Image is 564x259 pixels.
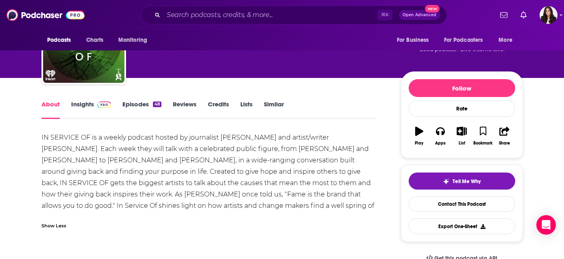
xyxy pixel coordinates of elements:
[494,121,515,151] button: Share
[540,6,557,24] span: Logged in as RebeccaShapiro
[47,35,71,46] span: Podcasts
[264,100,284,119] a: Similar
[153,101,161,107] div: 48
[540,6,557,24] button: Show profile menu
[425,5,440,13] span: New
[391,32,439,48] button: open menu
[163,9,377,22] input: Search podcasts, credits, & more...
[71,100,111,119] a: InsightsPodchaser Pro
[443,178,449,185] img: tell me why sparkle
[473,141,492,146] div: Bookmark
[41,32,82,48] button: open menu
[41,132,377,223] div: IN SERVICE OF is a weekly podcast hosted by journalist [PERSON_NAME] and artist/writer [PERSON_NA...
[97,101,111,108] img: Podchaser Pro
[415,141,423,146] div: Play
[399,10,440,20] button: Open AdvancedNew
[122,100,161,119] a: Episodes48
[540,6,557,24] img: User Profile
[499,35,512,46] span: More
[397,35,429,46] span: For Business
[444,35,483,46] span: For Podcasters
[430,121,451,151] button: Apps
[409,196,515,212] a: Contact This Podcast
[173,100,196,119] a: Reviews
[409,218,515,234] button: Export One-Sheet
[473,121,494,151] button: Bookmark
[81,32,109,48] a: Charts
[208,100,229,119] a: Credits
[86,35,104,46] span: Charts
[517,8,530,22] a: Show notifications dropdown
[377,10,392,20] span: ⌘ K
[409,79,515,97] button: Follow
[409,100,515,117] div: Rate
[536,215,556,235] div: Open Intercom Messenger
[409,121,430,151] button: Play
[409,173,515,190] button: tell me why sparkleTell Me Why
[240,100,253,119] a: Lists
[41,100,60,119] a: About
[435,141,446,146] div: Apps
[459,141,465,146] div: List
[113,32,158,48] button: open menu
[497,8,511,22] a: Show notifications dropdown
[493,32,523,48] button: open menu
[403,13,436,17] span: Open Advanced
[118,35,147,46] span: Monitoring
[499,141,510,146] div: Share
[439,32,495,48] button: open menu
[453,178,481,185] span: Tell Me Why
[7,7,85,23] img: Podchaser - Follow, Share and Rate Podcasts
[451,121,472,151] button: List
[141,6,447,24] div: Search podcasts, credits, & more...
